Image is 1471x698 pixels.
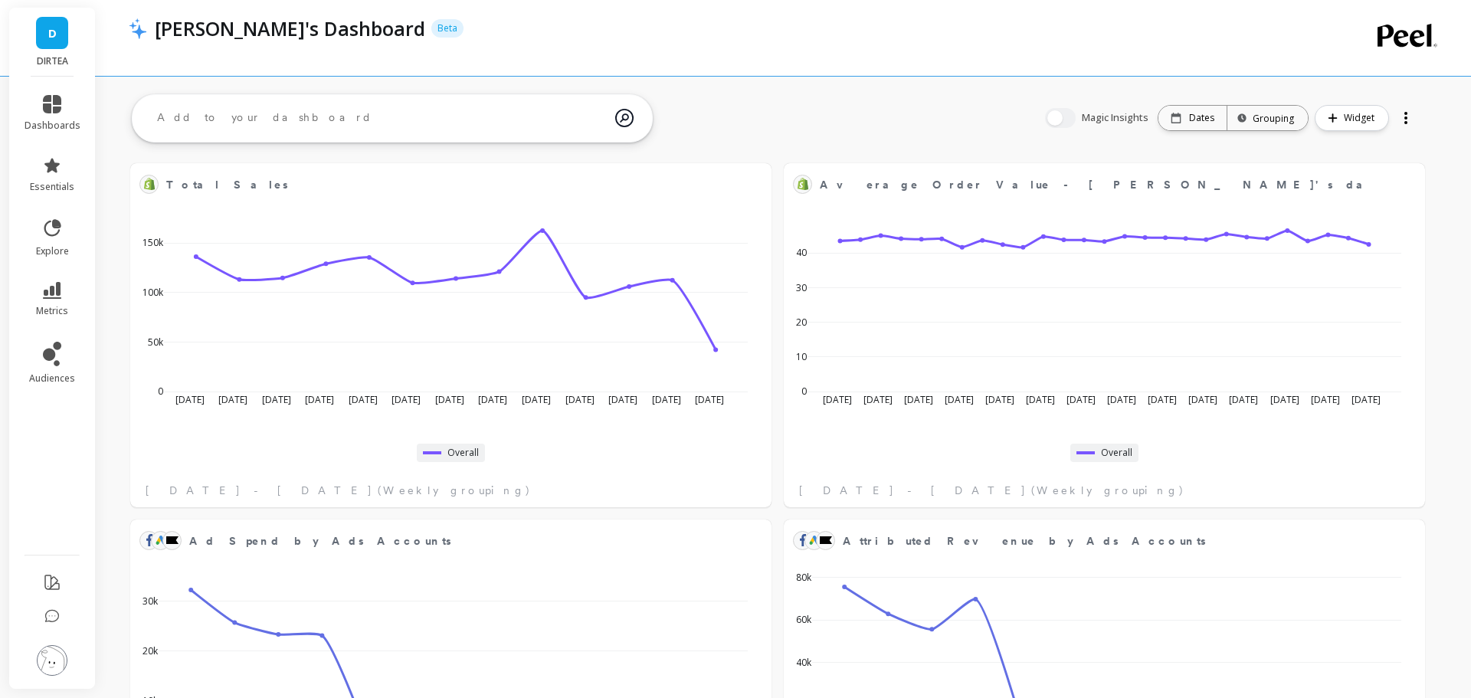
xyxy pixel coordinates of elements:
[843,533,1206,549] span: Attributed Revenue by Ads Accounts
[799,483,1027,498] span: [DATE] - [DATE]
[1189,112,1214,124] p: Dates
[615,97,634,139] img: magic search icon
[431,19,464,38] p: Beta
[36,305,68,317] span: metrics
[378,483,531,498] span: (Weekly grouping)
[843,530,1367,552] span: Attributed Revenue by Ads Accounts
[1101,447,1132,459] span: Overall
[1344,110,1379,126] span: Widget
[155,15,425,41] p: Anwar's Dashboard
[166,174,713,195] span: Total Sales
[820,174,1367,195] span: Average Order Value - Anwar's dash
[25,120,80,132] span: dashboards
[189,530,713,552] span: Ad Spend by Ads Accounts
[1031,483,1184,498] span: (Weekly grouping)
[166,177,288,193] span: Total Sales
[29,372,75,385] span: audiences
[37,645,67,676] img: profile picture
[189,533,451,549] span: Ad Spend by Ads Accounts
[1082,110,1152,126] span: Magic Insights
[129,18,147,39] img: header icon
[447,447,479,459] span: Overall
[48,25,57,42] span: D
[1315,105,1389,131] button: Widget
[25,55,80,67] p: DIRTEA
[36,245,69,257] span: explore
[146,483,373,498] span: [DATE] - [DATE]
[1241,111,1294,126] div: Grouping
[30,181,74,193] span: essentials
[820,177,1388,193] span: Average Order Value - [PERSON_NAME]'s dash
